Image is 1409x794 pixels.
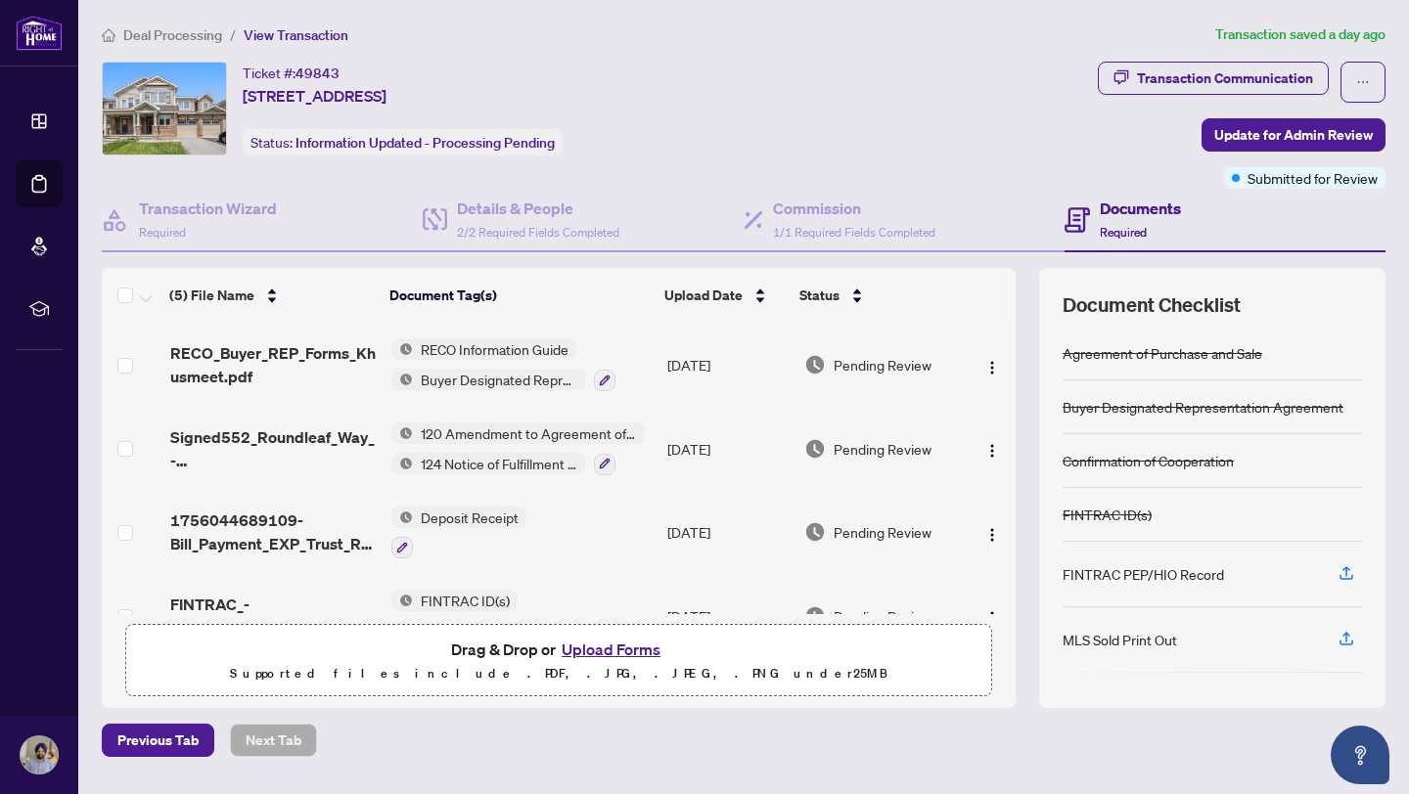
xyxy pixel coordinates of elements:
[984,443,1000,459] img: Logo
[391,453,413,474] img: Status Icon
[1063,504,1152,525] div: FINTRAC ID(s)
[102,724,214,757] button: Previous Tab
[457,225,619,240] span: 2/2 Required Fields Completed
[413,590,518,611] span: FINTRAC ID(s)
[1100,225,1147,240] span: Required
[799,285,840,306] span: Status
[117,725,199,756] span: Previous Tab
[834,354,932,375] span: Pending Review
[1202,118,1386,152] button: Update for Admin Review
[657,268,793,323] th: Upload Date
[391,422,413,444] img: Status Icon
[659,407,796,491] td: [DATE]
[834,521,932,543] span: Pending Review
[170,593,376,640] span: FINTRAC_-_Individual_Identification_Information_Record.pdf
[295,65,340,82] span: 49843
[102,28,115,42] span: home
[230,724,317,757] button: Next Tab
[170,508,376,555] span: 1756044689109-Bill_Payment_EXP_Trust_Receipt-552_Roundleaf_.pdf
[139,197,277,220] h4: Transaction Wizard
[659,491,796,575] td: [DATE]
[413,338,576,360] span: RECO Information Guide
[451,637,666,662] span: Drag & Drop or
[126,625,991,697] span: Drag & Drop orUpload FormsSupported files include .PDF, .JPG, .JPEG, .PNG under25MB
[804,438,826,460] img: Document Status
[984,610,1000,626] img: Logo
[138,662,979,685] p: Supported files include .PDF, .JPG, .JPEG, .PNG under 25 MB
[391,422,645,475] button: Status Icon120 Amendment to Agreement of Purchase and SaleStatus Icon124 Notice of Fulfillment of...
[103,63,226,154] img: IMG-X12208885_1.jpg
[1063,629,1177,650] div: MLS Sold Print Out
[413,507,526,528] span: Deposit Receipt
[243,84,386,108] span: [STREET_ADDRESS]
[834,605,932,627] span: Pending Review
[984,360,1000,375] img: Logo
[1063,563,1224,585] div: FINTRAC PEP/HIO Record
[664,285,743,306] span: Upload Date
[170,341,376,388] span: RECO_Buyer_REP_Forms_Khusmeet.pdf
[977,600,1008,632] button: Logo
[1063,450,1234,471] div: Confirmation of Cooperation
[1098,62,1329,95] button: Transaction Communication
[659,323,796,407] td: [DATE]
[984,527,1000,543] img: Logo
[1214,119,1373,151] span: Update for Admin Review
[391,369,413,390] img: Status Icon
[391,338,413,360] img: Status Icon
[230,23,236,46] li: /
[391,507,413,528] img: Status Icon
[977,516,1008,548] button: Logo
[556,637,666,662] button: Upload Forms
[792,268,962,323] th: Status
[804,521,826,543] img: Document Status
[169,285,254,306] span: (5) File Name
[1100,197,1181,220] h4: Documents
[413,369,586,390] span: Buyer Designated Representation Agreement
[1063,291,1241,319] span: Document Checklist
[123,26,222,44] span: Deal Processing
[1248,167,1378,189] span: Submitted for Review
[243,62,340,84] div: Ticket #:
[16,15,63,51] img: logo
[804,605,826,627] img: Document Status
[382,268,657,323] th: Document Tag(s)
[391,590,413,611] img: Status Icon
[804,354,826,375] img: Document Status
[21,736,58,773] img: Profile Icon
[457,197,619,220] h4: Details & People
[977,433,1008,464] button: Logo
[977,349,1008,380] button: Logo
[1215,23,1386,46] article: Transaction saved a day ago
[773,197,935,220] h4: Commission
[1137,63,1313,94] div: Transaction Communication
[170,425,376,472] span: Signed552_Roundleaf_Way_-_Amendment_to_Agreement_of_Purchase_and_Sale.pdf
[243,129,563,155] div: Status:
[391,507,526,559] button: Status IconDeposit Receipt
[139,225,186,240] span: Required
[161,268,382,323] th: (5) File Name
[391,590,518,642] button: Status IconFINTRAC ID(s)
[295,134,555,152] span: Information Updated - Processing Pending
[1063,396,1343,418] div: Buyer Designated Representation Agreement
[413,422,645,444] span: 120 Amendment to Agreement of Purchase and Sale
[391,338,615,391] button: Status IconRECO Information GuideStatus IconBuyer Designated Representation Agreement
[834,438,932,460] span: Pending Review
[413,453,586,474] span: 124 Notice of Fulfillment of Condition(s) - Agreement of Purchase and Sale
[1356,75,1370,89] span: ellipsis
[244,26,348,44] span: View Transaction
[659,574,796,658] td: [DATE]
[1331,726,1389,784] button: Open asap
[1063,342,1262,364] div: Agreement of Purchase and Sale
[773,225,935,240] span: 1/1 Required Fields Completed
